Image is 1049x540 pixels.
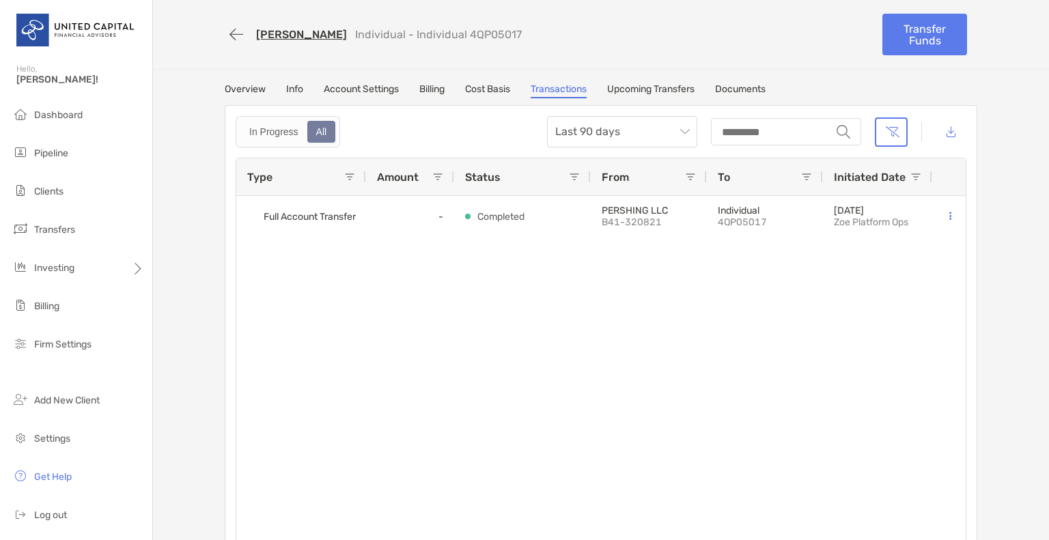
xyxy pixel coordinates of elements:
img: billing icon [12,297,29,313]
img: settings icon [12,429,29,446]
span: Amount [377,171,419,184]
p: 4QP05017 [718,216,812,228]
p: PERSHING LLC [602,205,696,216]
div: In Progress [242,122,306,141]
span: Log out [34,509,67,521]
img: United Capital Logo [16,5,136,55]
span: Investing [34,262,74,274]
button: Clear filters [875,117,908,147]
span: [PERSON_NAME]! [16,74,144,85]
a: Overview [225,83,266,98]
span: Dashboard [34,109,83,121]
img: get-help icon [12,468,29,484]
img: dashboard icon [12,106,29,122]
p: Individual - Individual 4QP05017 [355,28,522,41]
a: [PERSON_NAME] [256,28,347,41]
p: zoe_platform_ops [834,216,908,228]
span: Last 90 days [555,117,689,147]
img: logout icon [12,506,29,522]
div: segmented control [236,116,340,147]
a: Transactions [531,83,587,98]
img: add_new_client icon [12,391,29,408]
span: To [718,171,730,184]
span: Clients [34,186,64,197]
span: Add New Client [34,395,100,406]
span: Billing [34,300,59,312]
a: Documents [715,83,766,98]
span: Pipeline [34,147,68,159]
a: Account Settings [324,83,399,98]
a: Billing [419,83,445,98]
p: Individual [718,205,812,216]
span: Full Account Transfer [264,205,356,228]
img: input icon [837,125,850,139]
a: Cost Basis [465,83,510,98]
p: [DATE] [834,205,908,216]
img: clients icon [12,182,29,199]
div: All [309,122,335,141]
span: Get Help [34,471,72,483]
a: Info [286,83,303,98]
span: Settings [34,433,70,444]
a: Upcoming Transfers [607,83,695,98]
div: - [366,196,454,237]
span: Initiated Date [834,171,906,184]
span: Type [247,171,272,184]
img: pipeline icon [12,144,29,160]
span: Firm Settings [34,339,92,350]
p: B41-320821 [602,216,696,228]
span: From [602,171,629,184]
img: investing icon [12,259,29,275]
img: transfers icon [12,221,29,237]
span: Status [465,171,501,184]
span: Transfers [34,224,75,236]
a: Transfer Funds [882,14,967,55]
p: Completed [477,208,524,225]
img: firm-settings icon [12,335,29,352]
